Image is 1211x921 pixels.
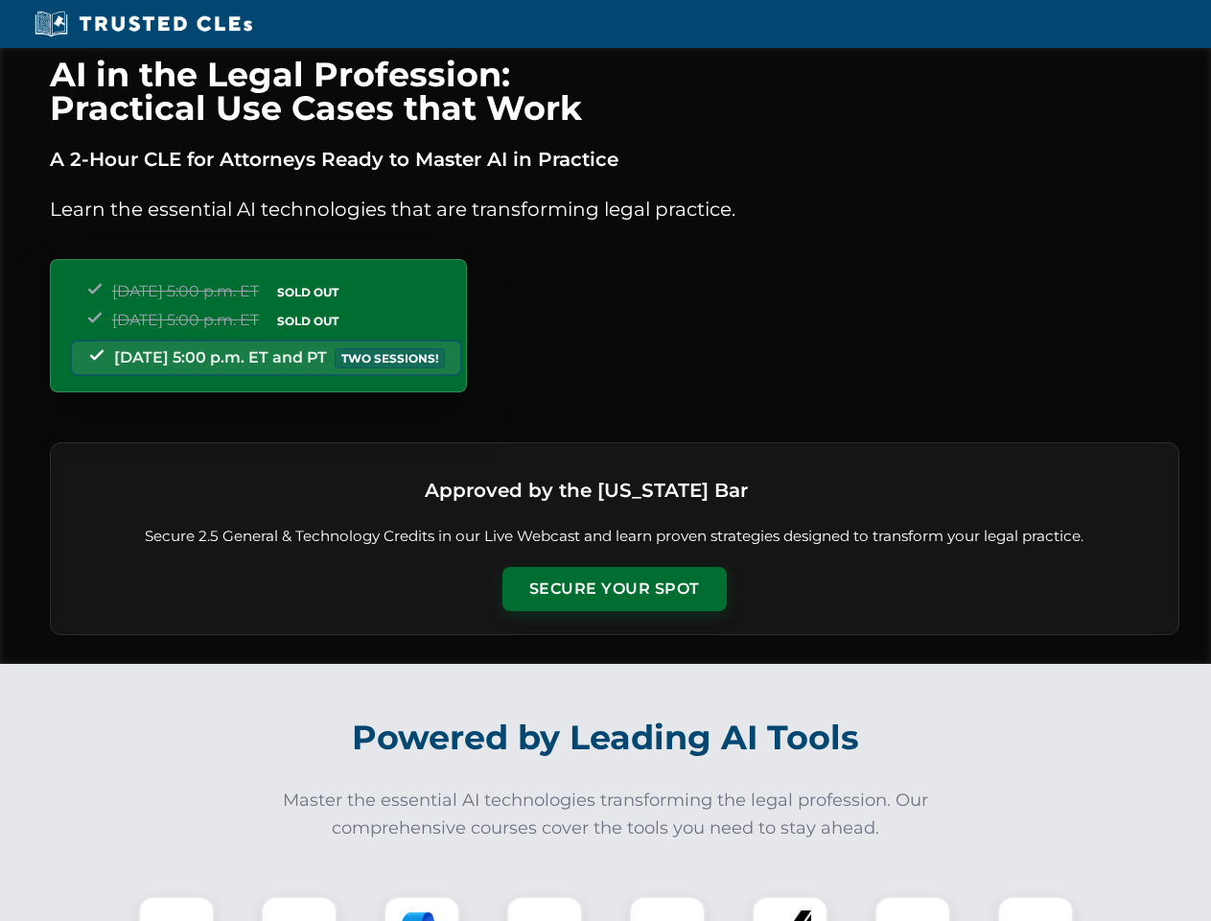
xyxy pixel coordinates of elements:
[50,194,1179,224] p: Learn the essential AI technologies that are transforming legal practice.
[74,526,1155,548] p: Secure 2.5 General & Technology Credits in our Live Webcast and learn proven strategies designed ...
[502,567,727,611] button: Secure Your Spot
[756,466,803,514] img: Logo
[50,58,1179,125] h1: AI in the Legal Profession: Practical Use Cases that Work
[270,282,345,302] span: SOLD OUT
[425,473,748,508] h3: Approved by the [US_STATE] Bar
[112,282,259,300] span: [DATE] 5:00 p.m. ET
[270,311,345,331] span: SOLD OUT
[75,704,1137,771] h2: Powered by Leading AI Tools
[270,787,942,842] p: Master the essential AI technologies transforming the legal profession. Our comprehensive courses...
[29,10,258,38] img: Trusted CLEs
[112,311,259,329] span: [DATE] 5:00 p.m. ET
[50,144,1179,175] p: A 2-Hour CLE for Attorneys Ready to Master AI in Practice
